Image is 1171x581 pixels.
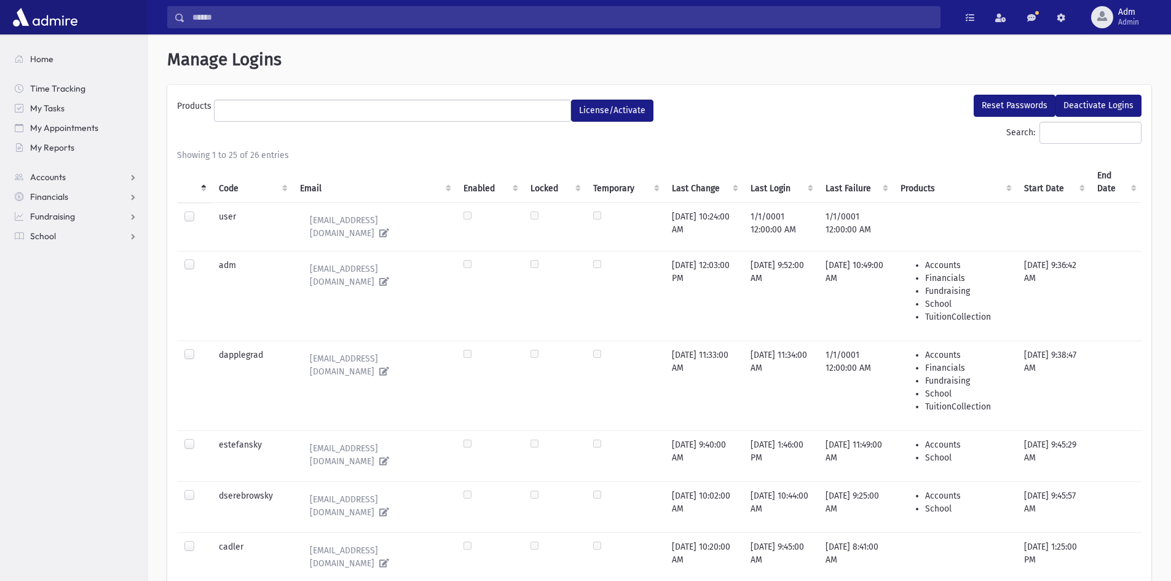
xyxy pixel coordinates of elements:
[30,103,65,114] span: My Tasks
[5,187,147,207] a: Financials
[1090,162,1142,203] th: End Date : activate to sort column ascending
[30,172,66,183] span: Accounts
[818,162,893,203] th: Last Failure : activate to sort column ascending
[30,142,74,153] span: My Reports
[925,349,1009,362] li: Accounts
[1017,532,1090,581] td: [DATE] 1:25:00 PM
[974,95,1055,117] button: Reset Passwords
[571,100,653,122] button: License/Activate
[893,162,1016,203] th: Products : activate to sort column ascending
[818,251,893,341] td: [DATE] 10:49:00 AM
[818,532,893,581] td: [DATE] 8:41:00 AM
[925,298,1009,310] li: School
[10,5,81,30] img: AdmirePro
[30,231,56,242] span: School
[30,191,68,202] span: Financials
[300,540,449,574] a: [EMAIL_ADDRESS][DOMAIN_NAME]
[1017,341,1090,430] td: [DATE] 9:38:47 AM
[743,341,819,430] td: [DATE] 11:34:00 AM
[5,98,147,118] a: My Tasks
[5,167,147,187] a: Accounts
[925,272,1009,285] li: Financials
[1017,481,1090,532] td: [DATE] 9:45:57 AM
[664,162,743,203] th: Last Change : activate to sort column ascending
[456,162,523,203] th: Enabled : activate to sort column ascending
[743,481,819,532] td: [DATE] 10:44:00 AM
[300,489,449,523] a: [EMAIL_ADDRESS][DOMAIN_NAME]
[818,430,893,481] td: [DATE] 11:49:00 AM
[300,210,449,243] a: [EMAIL_ADDRESS][DOMAIN_NAME]
[1006,122,1141,144] label: Search:
[167,49,1151,70] h1: Manage Logins
[30,53,53,65] span: Home
[664,202,743,251] td: [DATE] 10:24:00 AM
[1017,162,1090,203] th: Start Date : activate to sort column ascending
[586,162,664,203] th: Temporary : activate to sort column ascending
[743,162,819,203] th: Last Login : activate to sort column ascending
[1118,7,1139,17] span: Adm
[5,49,147,69] a: Home
[664,341,743,430] td: [DATE] 11:33:00 AM
[1039,122,1141,144] input: Search:
[293,162,457,203] th: Email : activate to sort column ascending
[5,207,147,226] a: Fundraising
[925,285,1009,298] li: Fundraising
[925,310,1009,323] li: TuitionCollection
[30,122,98,133] span: My Appointments
[925,489,1009,502] li: Accounts
[211,162,292,203] th: Code : activate to sort column ascending
[211,532,292,581] td: cadler
[5,226,147,246] a: School
[211,430,292,481] td: estefansky
[211,341,292,430] td: dapplegrad
[818,202,893,251] td: 1/1/0001 12:00:00 AM
[300,349,449,382] a: [EMAIL_ADDRESS][DOMAIN_NAME]
[177,100,214,117] label: Products
[523,162,586,203] th: Locked : activate to sort column ascending
[925,451,1009,464] li: School
[5,118,147,138] a: My Appointments
[925,259,1009,272] li: Accounts
[664,481,743,532] td: [DATE] 10:02:00 AM
[177,149,1141,162] div: Showing 1 to 25 of 26 entries
[5,79,147,98] a: Time Tracking
[211,481,292,532] td: dserebrowsky
[925,502,1009,515] li: School
[300,438,449,472] a: [EMAIL_ADDRESS][DOMAIN_NAME]
[1118,17,1139,27] span: Admin
[925,362,1009,374] li: Financials
[664,251,743,341] td: [DATE] 12:03:00 PM
[177,162,211,203] th: : activate to sort column descending
[1017,251,1090,341] td: [DATE] 9:36:42 AM
[1017,430,1090,481] td: [DATE] 9:45:29 AM
[185,6,940,28] input: Search
[664,430,743,481] td: [DATE] 9:40:00 AM
[1055,95,1141,117] button: Deactivate Logins
[30,83,85,94] span: Time Tracking
[818,481,893,532] td: [DATE] 9:25:00 AM
[664,532,743,581] td: [DATE] 10:20:00 AM
[818,341,893,430] td: 1/1/0001 12:00:00 AM
[743,430,819,481] td: [DATE] 1:46:00 PM
[211,202,292,251] td: user
[5,138,147,157] a: My Reports
[743,251,819,341] td: [DATE] 9:52:00 AM
[925,374,1009,387] li: Fundraising
[30,211,75,222] span: Fundraising
[211,251,292,341] td: adm
[925,387,1009,400] li: School
[925,400,1009,413] li: TuitionCollection
[925,438,1009,451] li: Accounts
[743,202,819,251] td: 1/1/0001 12:00:00 AM
[743,532,819,581] td: [DATE] 9:45:00 AM
[300,259,449,292] a: [EMAIL_ADDRESS][DOMAIN_NAME]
